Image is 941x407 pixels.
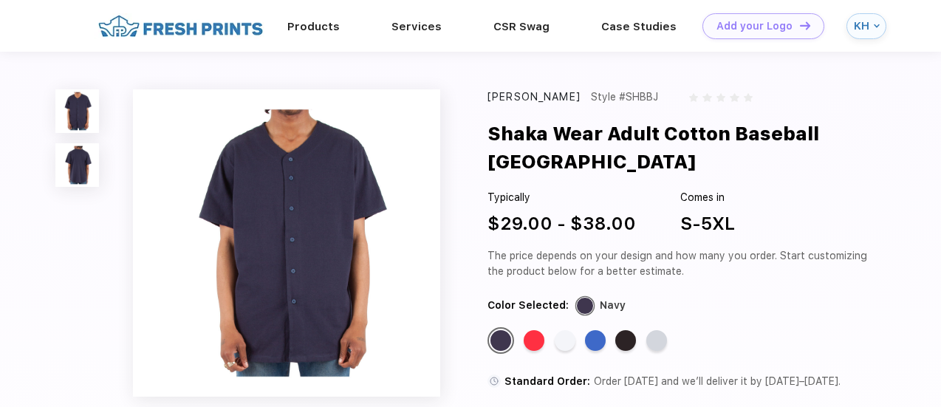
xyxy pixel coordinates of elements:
[800,21,810,30] img: DT
[487,248,873,279] div: The price depends on your design and how many you order. Start customizing the product below for ...
[487,374,501,388] img: standard order
[490,330,511,351] div: Navy
[487,211,636,237] div: $29.00 - $38.00
[487,298,569,313] div: Color Selected:
[555,330,575,351] div: White
[504,375,590,387] span: Standard Order:
[591,89,658,105] div: Style #SHBBJ
[594,375,841,387] span: Order [DATE] and we’ll deliver it by [DATE]–[DATE].
[133,89,440,397] img: func=resize&h=640
[94,13,267,39] img: fo%20logo%202.webp
[874,23,880,29] img: arrow_down_blue.svg
[702,93,711,102] img: gray_star.svg
[716,20,793,33] div: Add your Logo
[487,190,636,205] div: Typically
[55,89,99,133] img: func=resize&h=100
[585,330,606,351] div: Royal
[524,330,544,351] div: Red
[487,120,911,177] div: Shaka Wear Adult Cotton Baseball [GEOGRAPHIC_DATA]
[391,20,442,33] a: Services
[716,93,725,102] img: gray_star.svg
[680,211,735,237] div: S-5XL
[600,298,626,313] div: Navy
[287,20,340,33] a: Products
[615,330,636,351] div: Black
[854,20,870,33] div: KH
[680,190,735,205] div: Comes in
[493,20,550,33] a: CSR Swag
[646,330,667,351] div: Heather Grey
[689,93,698,102] img: gray_star.svg
[487,89,581,105] div: [PERSON_NAME]
[55,143,99,187] img: func=resize&h=100
[744,93,753,102] img: gray_star.svg
[730,93,739,102] img: gray_star.svg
